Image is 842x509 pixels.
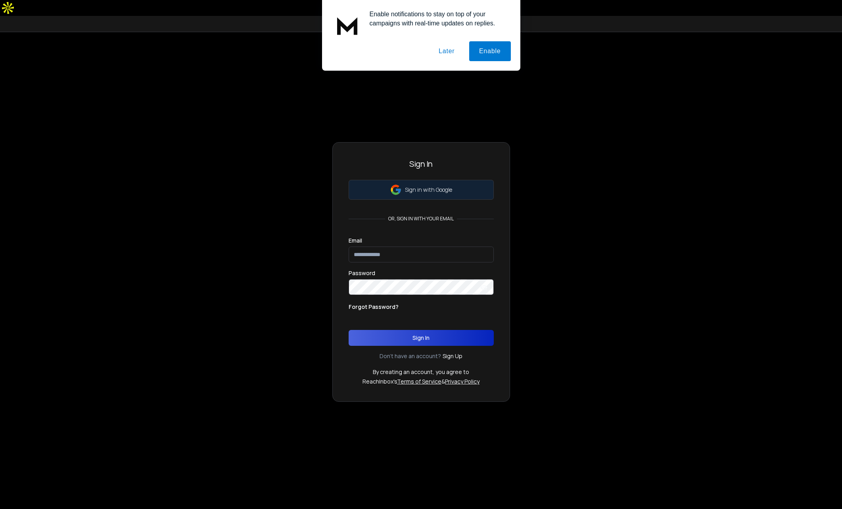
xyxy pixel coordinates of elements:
label: Email [349,238,362,243]
button: Sign In [349,330,494,346]
a: Privacy Policy [445,378,479,385]
p: By creating an account, you agree to [373,368,469,376]
label: Password [349,270,375,276]
p: Sign in with Google [405,186,452,194]
button: Enable [469,41,511,61]
button: Later [429,41,464,61]
p: ReachInbox's & [363,378,479,386]
p: or, sign in with your email [385,216,457,222]
div: Enable notifications to stay on top of your campaigns with real-time updates on replies. [363,10,511,28]
button: Sign in with Google [349,180,494,200]
a: Terms of Service [397,378,441,385]
p: Forgot Password? [349,303,399,311]
img: notification icon [332,10,363,41]
h3: Sign In [349,158,494,170]
p: Don't have an account? [380,352,441,360]
a: Sign Up [443,352,462,360]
